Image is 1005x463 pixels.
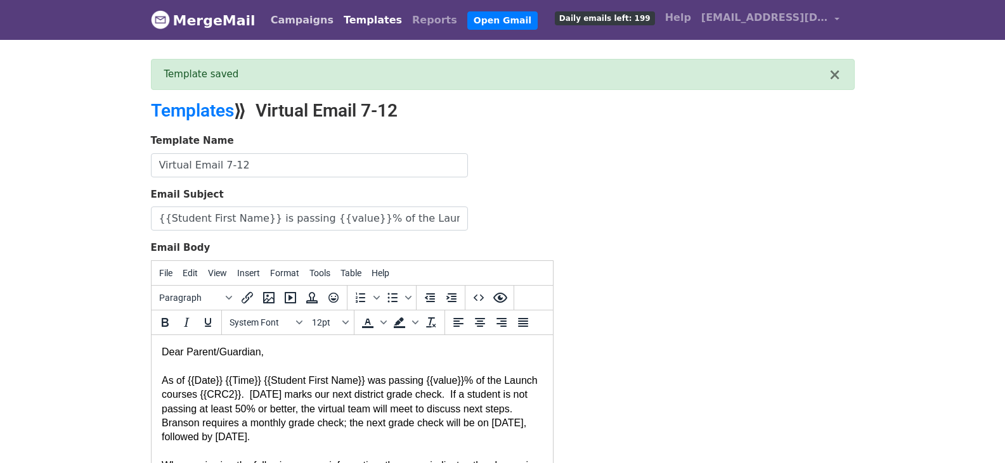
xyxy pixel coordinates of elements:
[828,67,841,82] button: ×
[237,287,258,308] button: Insert/edit link
[280,287,301,308] button: Insert/edit media
[151,100,234,121] a: Templates
[164,67,829,82] div: Template saved
[307,312,351,333] button: Font sizes
[357,312,389,333] div: Text color
[10,194,391,208] div: {{Blurb}}
[154,287,237,308] button: Blocks
[10,10,391,393] div: Dear Parent/Guardian,
[701,10,828,25] span: [EMAIL_ADDRESS][DOMAIN_NAME]
[151,100,614,122] h2: ⟫ Virtual Email 7-12
[448,312,469,333] button: Align left
[208,268,227,278] span: View
[309,268,330,278] span: Tools
[491,312,512,333] button: Align right
[237,268,260,278] span: Insert
[389,312,420,333] div: Background color
[419,287,441,308] button: Decrease indent
[323,287,344,308] button: Emoticons
[183,268,198,278] span: Edit
[550,5,660,30] a: Daily emails left: 199
[159,293,221,303] span: Paragraph
[555,11,655,25] span: Daily emails left: 199
[339,8,407,33] a: Templates
[10,24,391,109] div: As of {{Date}} {{Time}} {{Student First Name}} was passing {{value}}% of the Launch courses {{CRC...
[696,5,845,35] a: [EMAIL_ADDRESS][DOMAIN_NAME]
[340,268,361,278] span: Table
[350,287,382,308] div: Numbered list
[468,287,490,308] button: Source code
[151,10,170,29] img: MergeMail logo
[151,134,234,148] label: Template Name
[270,268,299,278] span: Format
[301,287,323,308] button: Insert template
[151,187,224,202] label: Email Subject
[660,5,696,30] a: Help
[197,312,219,333] button: Underline
[942,402,1005,463] iframe: Chat Widget
[266,8,339,33] a: Campaigns
[469,312,491,333] button: Align center
[382,287,413,308] div: Bullet list
[154,312,176,333] button: Bold
[176,312,197,333] button: Italic
[10,124,391,181] div: When reviewing the following course information, the arrow indicates the change in grade from las...
[224,312,307,333] button: Fonts
[407,8,462,33] a: Reports
[420,312,442,333] button: Clear formatting
[441,287,462,308] button: Increase indent
[258,287,280,308] button: Insert/edit image
[312,317,340,327] span: 12pt
[151,7,256,34] a: MergeMail
[490,287,511,308] button: Preview
[512,312,534,333] button: Justify
[159,268,172,278] span: File
[467,11,538,30] a: Open Gmail
[230,317,292,327] span: System Font
[372,268,389,278] span: Help
[151,241,211,255] label: Email Body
